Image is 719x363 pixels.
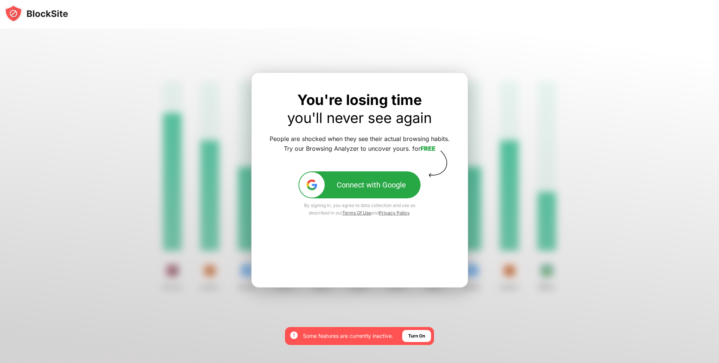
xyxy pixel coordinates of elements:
[4,4,68,22] img: blocksite-icon-black.svg
[306,178,318,191] img: google-ic
[287,109,432,126] a: you'll never see again
[426,150,450,177] img: vector-arrow-block.svg
[270,91,450,127] div: You're losing time
[408,332,425,340] div: Turn On
[303,332,393,340] div: Some features are currently inactive.
[421,145,436,152] a: FREE
[298,171,421,198] button: google-icConnect with Google
[342,210,371,216] a: Terms Of Use
[298,202,421,217] div: By signing in, you agree to data collection and use as described in our and .
[337,180,406,189] div: Connect with Google
[270,134,450,154] div: People are shocked when they see their actual browsing habits. Try our Browsing Analyzer to uncov...
[379,210,409,216] a: Privacy Policy
[289,331,298,340] img: error-circle-white.svg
